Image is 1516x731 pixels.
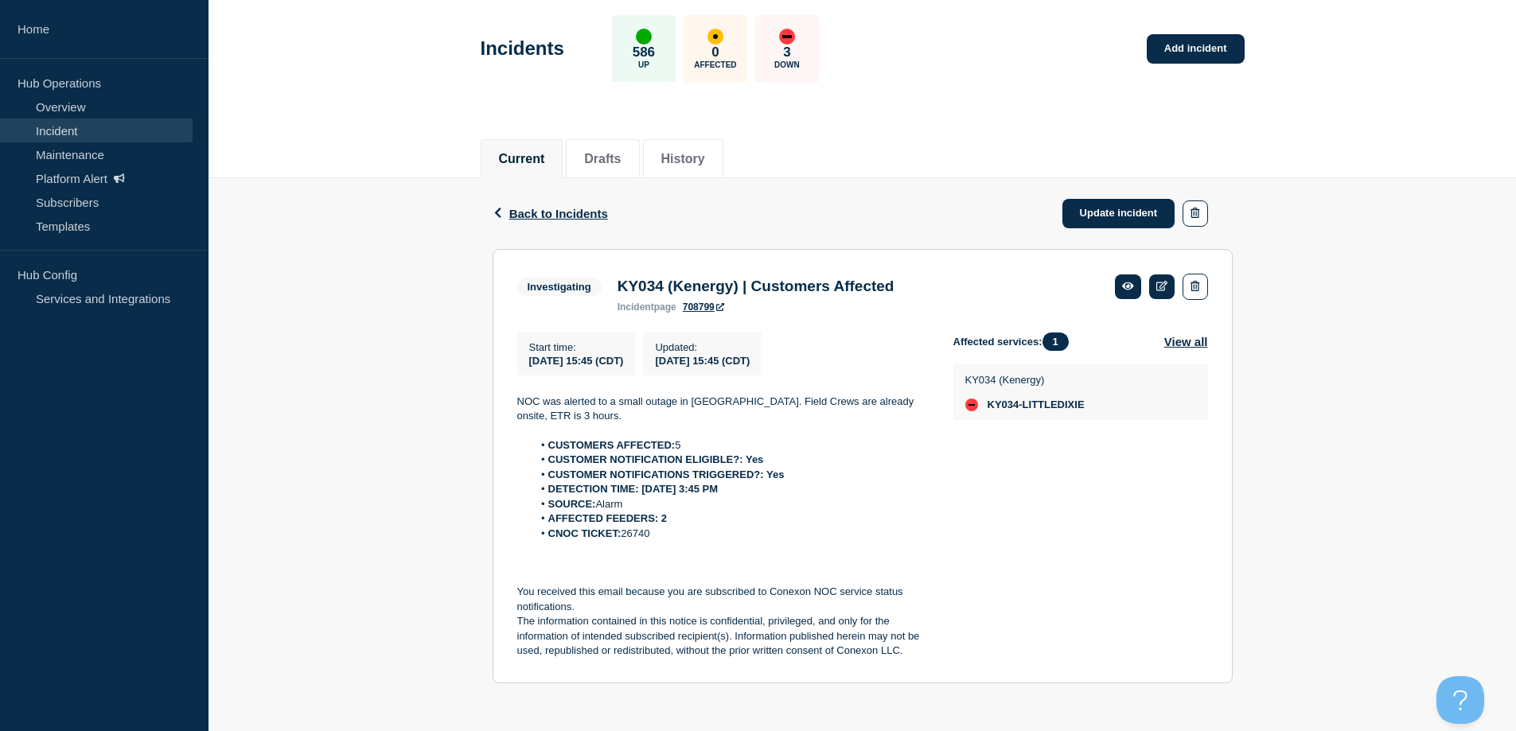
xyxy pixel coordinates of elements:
[548,498,596,510] strong: SOURCE:
[618,301,654,313] span: incident
[661,152,705,166] button: History
[655,353,750,367] div: [DATE] 15:45 (CDT)
[532,497,928,511] li: Alarm
[965,374,1085,386] p: KY034 (Kenergy)
[517,395,928,424] p: NOC was alerted to a small outage in [GEOGRAPHIC_DATA]. Field Crews are already onsite, ETR is 3 ...
[1164,332,1208,351] button: View all
[517,614,928,658] p: The information contained in this notice is confidential, privileged, and only for the informatio...
[988,399,1085,411] span: KY034-LITTLEDIXIE
[618,301,676,313] p: page
[548,439,676,451] strong: CUSTOMERS AFFECTED:
[707,29,723,45] div: affected
[517,278,602,296] span: Investigating
[1042,332,1069,351] span: 1
[1436,676,1484,724] iframe: Help Scout Beacon - Open
[711,45,719,60] p: 0
[636,29,652,45] div: up
[517,585,928,614] p: You received this email because you are subscribed to Conexon NOC service status notifications.
[953,332,1077,351] span: Affected services:
[493,207,608,220] button: Back to Incidents
[481,37,564,60] h1: Incidents
[633,45,655,60] p: 586
[694,60,736,69] p: Affected
[532,527,928,541] li: 26740
[1147,34,1245,64] a: Add incident
[509,207,608,220] span: Back to Incidents
[548,453,764,465] strong: CUSTOMER NOTIFICATION ELIGIBLE?: Yes
[683,301,724,313] a: 708799
[1062,199,1175,228] a: Update incident
[618,278,894,295] h3: KY034 (Kenergy) | Customers Affected
[532,438,928,453] li: 5
[548,483,719,495] strong: DETECTION TIME: [DATE] 3:45 PM
[779,29,795,45] div: down
[655,341,750,353] p: Updated :
[584,152,621,166] button: Drafts
[638,60,649,69] p: Up
[774,60,800,69] p: Down
[965,399,978,411] div: down
[499,152,545,166] button: Current
[529,341,624,353] p: Start time :
[548,527,622,539] strong: CNOC TICKET:
[548,469,785,480] strong: CUSTOMER NOTIFICATIONS TRIGGERED?: Yes
[529,355,624,367] span: [DATE] 15:45 (CDT)
[548,512,668,524] strong: AFFECTED FEEDERS: 2
[783,45,790,60] p: 3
